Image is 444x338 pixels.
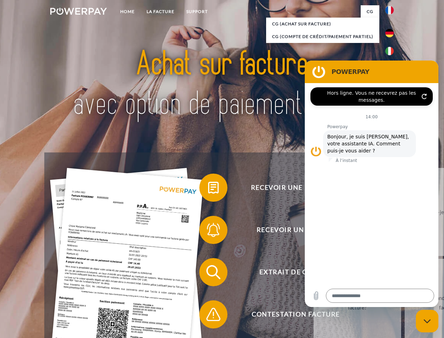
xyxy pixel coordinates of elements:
img: fr [385,6,394,14]
span: Contestation Facture [210,300,382,328]
img: title-powerpay_fr.svg [67,34,377,135]
a: Support [180,5,214,18]
img: qb_warning.svg [205,306,222,323]
img: de [385,29,394,37]
button: Recevoir un rappel? [199,216,382,244]
a: CG (Compte de crédit/paiement partiel) [266,30,379,43]
img: qb_search.svg [205,263,222,281]
img: logo-powerpay-white.svg [50,8,107,15]
button: Recevoir une facture ? [199,174,382,202]
img: qb_bill.svg [205,179,222,196]
a: Home [114,5,141,18]
span: Recevoir une facture ? [210,174,382,202]
img: it [385,47,394,55]
a: CG (achat sur facture) [266,18,379,30]
a: CG [361,5,379,18]
button: Contestation Facture [199,300,382,328]
a: LA FACTURE [141,5,180,18]
iframe: Fenêtre de messagerie [305,61,438,307]
span: Extrait de compte [210,258,382,286]
iframe: Bouton de lancement de la fenêtre de messagerie, conversation en cours [416,310,438,332]
button: Extrait de compte [199,258,382,286]
img: qb_bell.svg [205,221,222,239]
span: Recevoir un rappel? [210,216,382,244]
